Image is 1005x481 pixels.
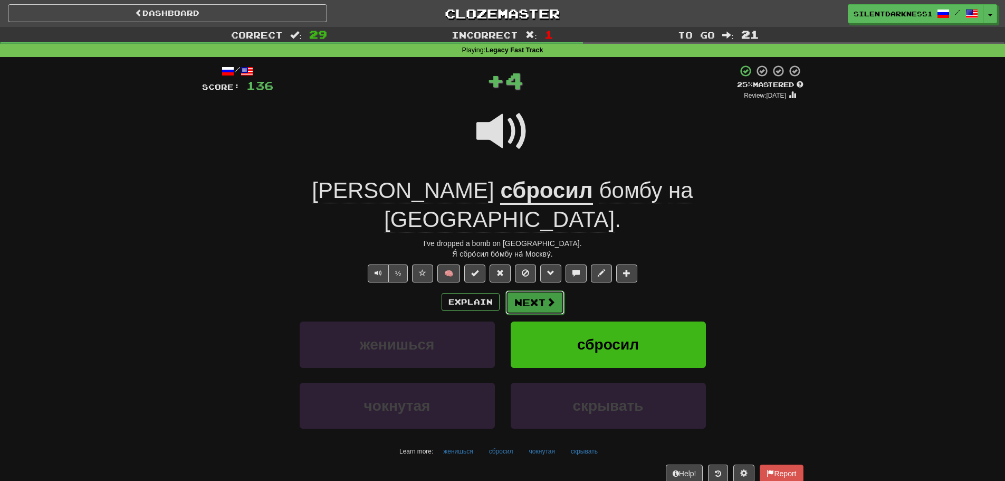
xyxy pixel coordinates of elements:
[577,336,639,353] span: сбросил
[744,92,786,99] small: Review: [DATE]
[573,398,644,414] span: скрывать
[364,398,430,414] span: чокнутая
[290,31,302,40] span: :
[464,265,485,282] button: Set this sentence to 100% Mastered (alt+m)
[202,249,803,259] div: Я́ сбро́сил бо́мбу на́ Москву́.
[722,31,734,40] span: :
[500,178,592,205] u: сбросил
[848,4,984,23] a: SilentDarkness1947 /
[300,322,495,367] button: женишься
[525,31,537,40] span: :
[668,178,693,203] span: на
[412,265,433,282] button: Favorite sentence (alt+f)
[437,265,460,282] button: 🧠
[511,322,706,367] button: сбросил
[485,46,543,54] strong: Legacy Fast Track
[678,30,715,40] span: To go
[544,28,553,41] span: 1
[366,265,408,282] div: Text-to-speech controls
[737,80,803,90] div: Mastered
[741,28,759,41] span: 21
[486,64,505,96] span: +
[384,178,693,232] span: .
[566,265,587,282] button: Discuss sentence (alt+u)
[452,30,518,40] span: Incorrect
[8,4,327,22] a: Dashboard
[343,4,662,23] a: Clozemaster
[388,265,408,282] button: ½
[490,265,511,282] button: Reset to 0% Mastered (alt+r)
[202,64,273,78] div: /
[399,448,433,455] small: Learn more:
[483,444,519,459] button: сбросил
[368,265,389,282] button: Play sentence audio (ctl+space)
[565,444,604,459] button: скрывать
[202,238,803,249] div: I've dropped a bomb on [GEOGRAPHIC_DATA].
[300,383,495,429] button: чокнутая
[231,30,283,40] span: Correct
[737,80,753,89] span: 25 %
[437,444,478,459] button: женишься
[505,290,564,315] button: Next
[523,444,561,459] button: чокнутая
[309,28,327,41] span: 29
[312,178,494,203] span: [PERSON_NAME]
[591,265,612,282] button: Edit sentence (alt+d)
[955,8,960,16] span: /
[505,67,523,93] span: 4
[360,336,435,353] span: женишься
[442,293,500,311] button: Explain
[854,9,932,18] span: SilentDarkness1947
[202,82,240,91] span: Score:
[515,265,536,282] button: Ignore sentence (alt+i)
[599,178,662,203] span: бомбу
[384,207,615,232] span: [GEOGRAPHIC_DATA]
[246,79,273,92] span: 136
[616,265,637,282] button: Add to collection (alt+a)
[511,383,706,429] button: скрывать
[540,265,561,282] button: Grammar (alt+g)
